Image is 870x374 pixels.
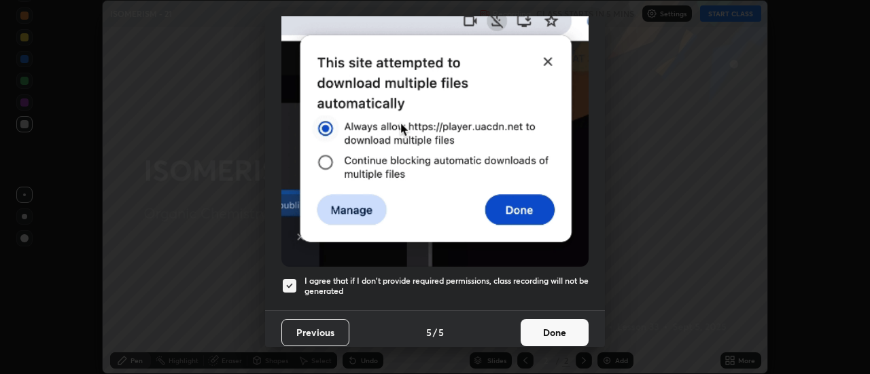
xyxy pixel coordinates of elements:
[281,319,349,346] button: Previous
[304,276,589,297] h5: I agree that if I don't provide required permissions, class recording will not be generated
[438,325,444,339] h4: 5
[426,325,432,339] h4: 5
[521,319,589,346] button: Done
[433,325,437,339] h4: /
